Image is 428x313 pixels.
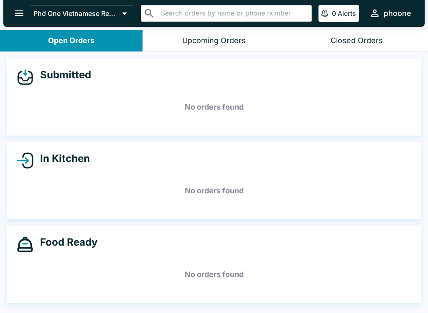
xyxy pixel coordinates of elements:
h5: No orders found [17,176,411,206]
h5: No orders found [17,92,411,122]
input: Search orders by name or phone number [158,8,308,19]
h4: In Kitchen [33,152,90,165]
h4: Food Ready [33,236,97,249]
button: Phở One Vietnamese Restaurant [30,5,134,21]
h5: No orders found [17,259,411,290]
div: Closed Orders [331,36,383,46]
p: Phở One Vietnamese Restaurant [33,9,119,18]
button: phoone [366,4,415,22]
div: Open Orders [48,36,94,46]
button: open drawer [8,3,30,24]
p: 0 [332,9,336,18]
p: Alerts [338,9,356,18]
h4: Submitted [33,69,91,81]
div: phoone [384,8,411,18]
div: Upcoming Orders [182,36,246,46]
